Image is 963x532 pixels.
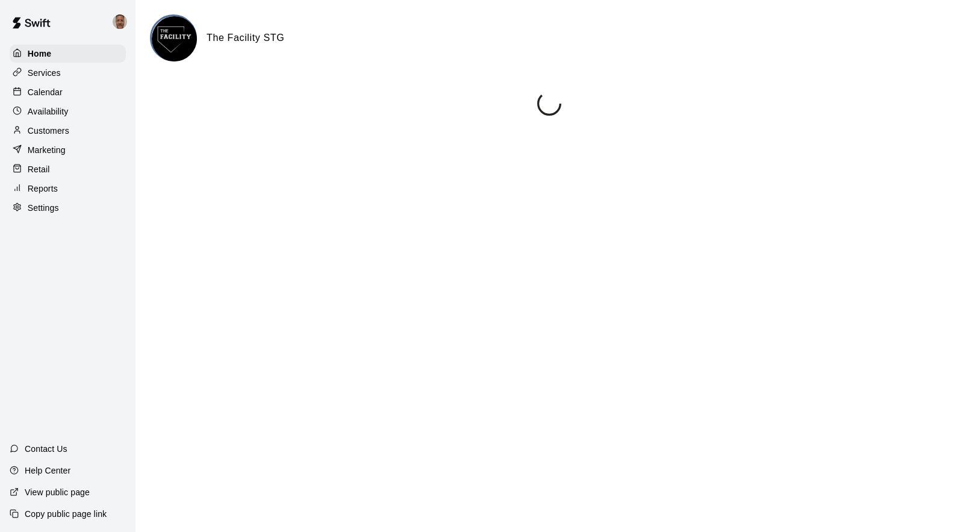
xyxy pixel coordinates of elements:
a: Home [10,45,126,63]
p: Retail [28,163,50,175]
a: Calendar [10,83,126,101]
p: View public page [25,486,90,498]
img: The Facility STG logo [152,16,197,61]
p: Customers [28,125,69,137]
p: Availability [28,105,69,117]
p: Reports [28,183,58,195]
a: Availability [10,102,126,120]
h6: The Facility STG [207,30,284,46]
img: Michael Gargano [113,14,127,29]
p: Marketing [28,144,66,156]
a: Settings [10,199,126,217]
a: Customers [10,122,126,140]
div: Michael Gargano [110,10,136,34]
p: Help Center [25,465,70,477]
a: Services [10,64,126,82]
a: Retail [10,160,126,178]
p: Home [28,48,52,60]
a: Marketing [10,141,126,159]
p: Copy public page link [25,508,107,520]
a: Reports [10,180,126,198]
p: Services [28,67,61,79]
p: Settings [28,202,59,214]
p: Contact Us [25,443,67,455]
p: Calendar [28,86,63,98]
